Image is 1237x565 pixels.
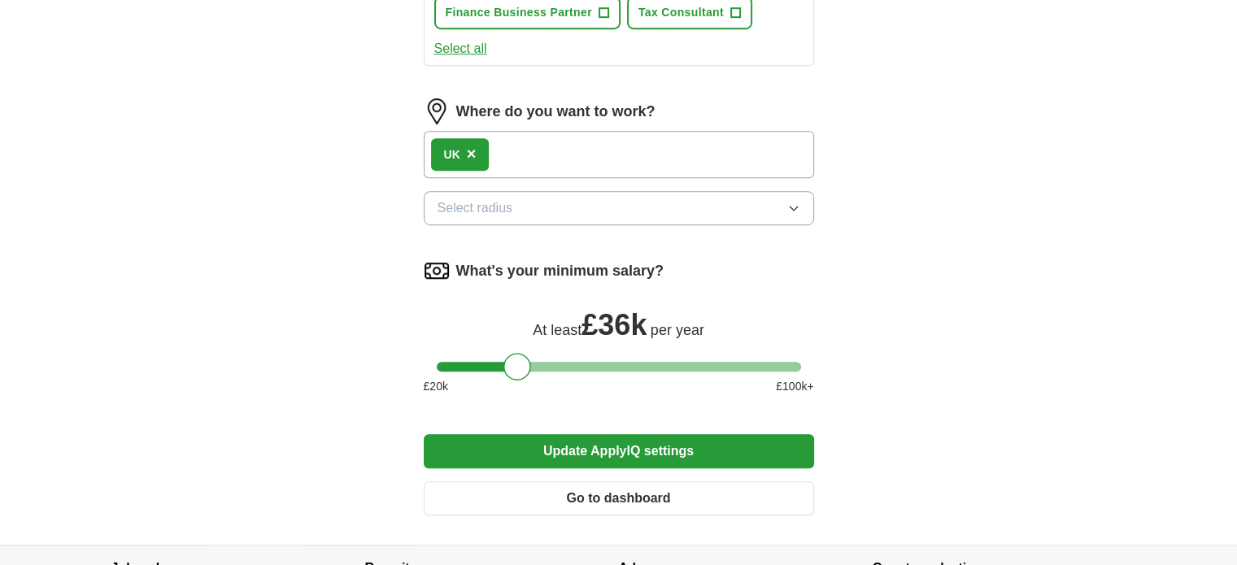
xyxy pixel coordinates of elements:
span: Tax Consultant [638,4,724,21]
span: £ 36k [581,308,647,341]
span: £ 20 k [424,378,448,395]
span: × [467,145,477,163]
span: At least [533,322,581,338]
img: location.png [424,98,450,124]
span: Select radius [438,198,513,218]
span: Finance Business Partner [446,4,592,21]
label: Where do you want to work? [456,101,656,123]
span: per year [651,322,704,338]
button: × [467,142,477,167]
button: Update ApplyIQ settings [424,434,814,468]
button: Select all [434,39,487,59]
label: What's your minimum salary? [456,260,664,282]
img: salary.png [424,258,450,284]
button: Select radius [424,191,814,225]
button: Go to dashboard [424,481,814,515]
div: UK [444,146,460,163]
span: £ 100 k+ [776,378,813,395]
